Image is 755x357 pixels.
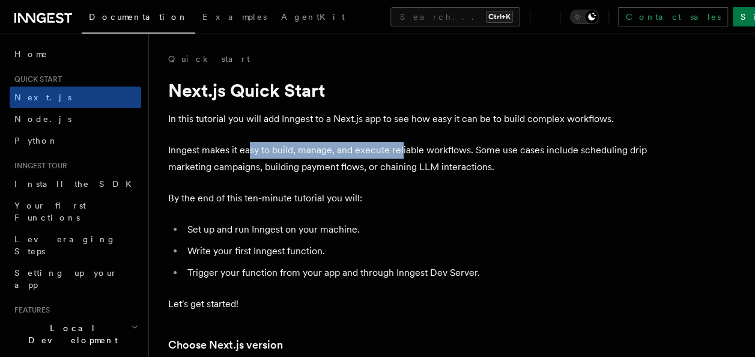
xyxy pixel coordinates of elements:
span: AgentKit [281,12,345,22]
p: By the end of this ten-minute tutorial you will: [168,190,649,207]
span: Documentation [89,12,188,22]
span: Examples [202,12,267,22]
a: Documentation [82,4,195,34]
h1: Next.js Quick Start [168,79,649,101]
li: Trigger your function from your app and through Inngest Dev Server. [184,264,649,281]
span: Python [14,136,58,145]
span: Install the SDK [14,179,139,189]
li: Write your first Inngest function. [184,243,649,260]
a: Node.js [10,108,141,130]
a: Leveraging Steps [10,228,141,262]
a: Home [10,43,141,65]
span: Your first Functions [14,201,86,222]
span: Quick start [10,75,62,84]
a: AgentKit [274,4,352,32]
a: Choose Next.js version [168,337,283,353]
span: Home [14,48,48,60]
p: In this tutorial you will add Inngest to a Next.js app to see how easy it can be to build complex... [168,111,649,127]
a: Install the SDK [10,173,141,195]
li: Set up and run Inngest on your machine. [184,221,649,238]
span: Node.js [14,114,71,124]
a: Setting up your app [10,262,141,296]
kbd: Ctrl+K [486,11,513,23]
a: Python [10,130,141,151]
a: Quick start [168,53,250,65]
a: Contact sales [618,7,728,26]
button: Search...Ctrl+K [390,7,520,26]
span: Features [10,305,50,315]
span: Next.js [14,93,71,102]
a: Your first Functions [10,195,141,228]
span: Leveraging Steps [14,234,116,256]
a: Next.js [10,87,141,108]
p: Inngest makes it easy to build, manage, and execute reliable workflows. Some use cases include sc... [168,142,649,175]
p: Let's get started! [168,296,649,313]
a: Examples [195,4,274,32]
span: Setting up your app [14,268,118,290]
span: Local Development [10,322,131,346]
span: Inngest tour [10,161,67,171]
button: Toggle dark mode [570,10,599,24]
button: Local Development [10,317,141,351]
